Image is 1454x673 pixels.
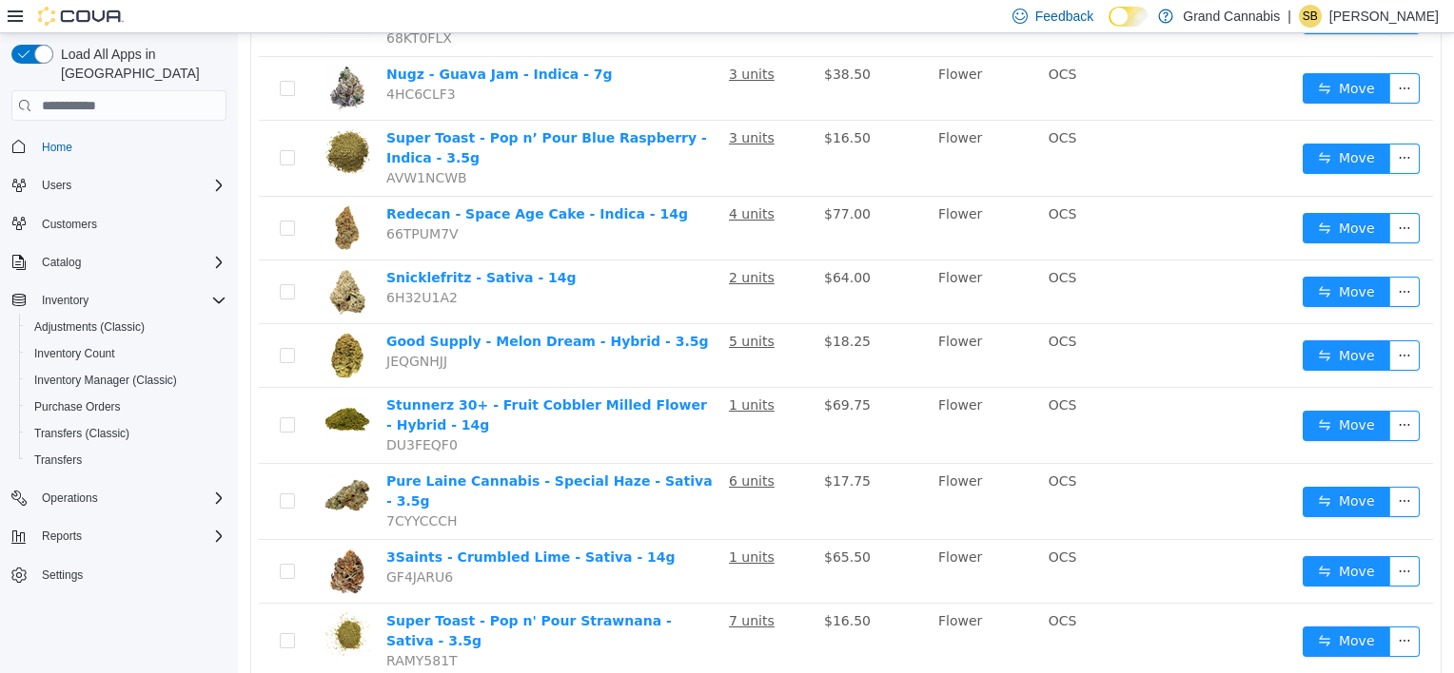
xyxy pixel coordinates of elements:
[811,580,839,595] span: OCS
[4,132,234,160] button: Home
[34,134,226,158] span: Home
[34,289,96,312] button: Inventory
[34,399,121,414] span: Purchase Orders
[34,564,90,586] a: Settings
[586,440,633,455] span: $17.75
[86,171,133,219] img: Redecan - Space Age Cake - Indica - 14g hero shot
[19,367,234,394] button: Inventory Manager (Classic)
[86,235,133,282] img: Snicklefritz - Sativa - 14g hero shot
[42,178,71,193] span: Users
[4,249,234,276] button: Catalog
[491,364,537,379] u: 1 units
[34,426,129,441] span: Transfers (Classic)
[1151,40,1182,70] button: icon: ellipsis
[1287,5,1291,28] p: |
[86,438,133,486] img: Pure Laine Cannabis - Special Haze - Sativa - 3.5g hero shot
[1329,5,1439,28] p: [PERSON_NAME]
[491,33,537,48] u: 3 units
[148,173,450,188] a: Redecan - Space Age Cake - Indica - 14g
[11,125,226,638] nav: Complex example
[148,193,221,208] span: 66TPUM7V
[693,163,803,227] td: Flower
[1151,110,1182,141] button: icon: ellipsis
[34,213,105,236] a: Customers
[34,251,226,274] span: Catalog
[811,237,839,252] span: OCS
[53,45,226,83] span: Load All Apps in [GEOGRAPHIC_DATA]
[148,237,339,252] a: Snicklefritz - Sativa - 14g
[42,490,98,506] span: Operations
[4,287,234,314] button: Inventory
[1151,453,1182,484] button: icon: ellipsis
[148,440,475,475] a: Pure Laine Cannabis - Special Haze - Sativa - 3.5g
[811,97,839,112] span: OCS
[27,449,226,471] span: Transfers
[586,364,633,379] span: $69.75
[693,507,803,570] td: Flower
[4,561,234,588] button: Settings
[586,33,633,48] span: $38.50
[86,31,133,79] img: Nugz - Guava Jam - Indica - 7g hero shot
[491,173,537,188] u: 4 units
[42,293,88,308] span: Inventory
[1065,243,1152,274] button: icon: swapMove
[148,364,469,399] a: Stunnerz 30+ - Fruit Cobbler Milled Flower - Hybrid - 14g
[693,24,803,87] td: Flower
[148,580,434,615] a: Super Toast - Pop n' Pour Strawnana - Sativa - 3.5g
[19,447,234,473] button: Transfers
[148,404,220,419] span: DU3FEQF0
[1065,453,1152,484] button: icon: swapMove
[148,620,220,635] span: RAMY581T
[34,289,226,312] span: Inventory
[86,95,133,143] img: Super Toast - Pop n’ Pour Blue Raspberry - Indica - 3.5g hero shot
[148,300,470,316] a: Good Supply - Melon Dream - Hybrid - 3.5g
[34,212,226,236] span: Customers
[1065,110,1152,141] button: icon: swapMove
[1065,523,1152,553] button: icon: swapMove
[34,487,106,510] button: Operations
[34,487,226,510] span: Operations
[811,516,839,531] span: OCS
[148,320,209,336] span: JEQGNHJJ
[34,251,88,274] button: Catalog
[1299,5,1322,28] div: Samantha Bailey
[4,485,234,511] button: Operations
[148,480,220,495] span: 7CYYCCCH
[1183,5,1280,28] p: Grand Cannabis
[27,449,89,471] a: Transfers
[27,369,185,392] a: Inventory Manager (Classic)
[148,536,215,551] span: GF4JARU6
[693,291,803,355] td: Flower
[811,33,839,48] span: OCS
[34,373,177,388] span: Inventory Manager (Classic)
[491,237,537,252] u: 2 units
[811,440,839,455] span: OCS
[1065,307,1152,337] button: icon: swapMove
[27,395,128,418] a: Purchase Orders
[491,97,537,112] u: 3 units
[1151,307,1182,337] button: icon: ellipsis
[27,342,123,365] a: Inventory Count
[86,514,133,562] img: 3Saints - Crumbled Lime - Sativa - 14g hero shot
[586,516,633,531] span: $65.50
[693,431,803,507] td: Flower
[27,316,226,338] span: Adjustments (Classic)
[42,217,97,232] span: Customers
[148,137,229,152] span: AVW1NCWB
[42,255,81,270] span: Catalog
[34,452,82,468] span: Transfers
[19,420,234,447] button: Transfers (Classic)
[34,136,80,159] a: Home
[586,237,633,252] span: $64.00
[693,355,803,431] td: Flower
[1109,27,1110,28] span: Dark Mode
[586,580,633,595] span: $16.50
[4,172,234,199] button: Users
[86,298,133,346] img: Good Supply - Melon Dream - Hybrid - 3.5g hero shot
[27,422,137,445] a: Transfers (Classic)
[19,394,234,420] button: Purchase Orders
[19,314,234,340] button: Adjustments (Classic)
[148,33,375,48] a: Nugz - Guava Jam - Indica - 7g
[34,563,226,586] span: Settings
[1065,180,1152,210] button: icon: swapMove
